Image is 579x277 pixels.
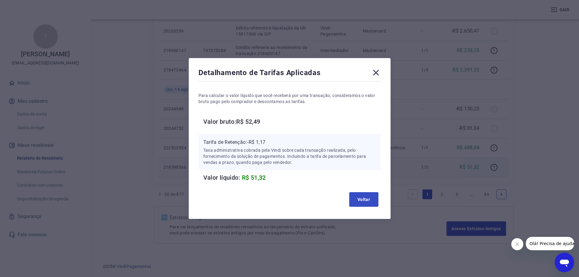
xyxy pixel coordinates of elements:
[203,139,376,146] p: Tarifa de Retenção: -R$ 1,17
[4,4,51,9] span: Olá! Precisa de ajuda?
[203,173,381,182] h6: Valor líquido:
[511,238,523,250] iframe: Fechar mensagem
[526,237,574,250] iframe: Mensagem da empresa
[555,253,574,272] iframe: Botão para abrir a janela de mensagens
[242,174,266,181] span: R$ 51,32
[198,68,381,80] div: Detalhamento de Tarifas Aplicadas
[349,192,378,207] button: Voltar
[198,92,381,105] p: Para calcular o valor líquido que você receberá por uma transação, consideramos o valor bruto pag...
[203,117,381,126] h6: Valor bruto: R$ 52,49
[203,147,376,165] p: Taxa administrativa cobrada pela Vindi sobre cada transação realizada, pelo fornecimento da soluç...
